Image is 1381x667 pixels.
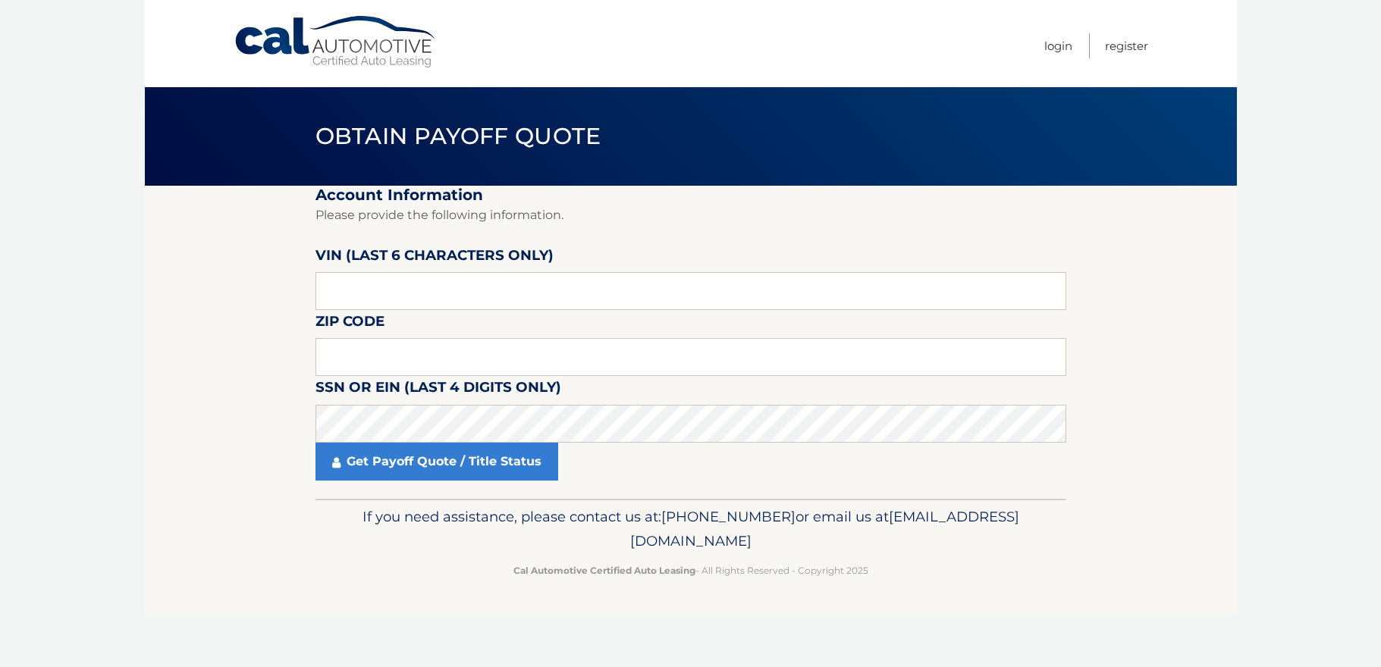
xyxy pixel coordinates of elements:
[234,15,438,69] a: Cal Automotive
[325,505,1056,553] p: If you need assistance, please contact us at: or email us at
[1044,33,1072,58] a: Login
[315,376,561,404] label: SSN or EIN (last 4 digits only)
[315,244,554,272] label: VIN (last 6 characters only)
[315,310,384,338] label: Zip Code
[315,443,558,481] a: Get Payoff Quote / Title Status
[325,562,1056,578] p: - All Rights Reserved - Copyright 2025
[315,186,1066,205] h2: Account Information
[1105,33,1148,58] a: Register
[661,508,796,525] span: [PHONE_NUMBER]
[315,205,1066,226] p: Please provide the following information.
[315,122,601,150] span: Obtain Payoff Quote
[513,565,695,576] strong: Cal Automotive Certified Auto Leasing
